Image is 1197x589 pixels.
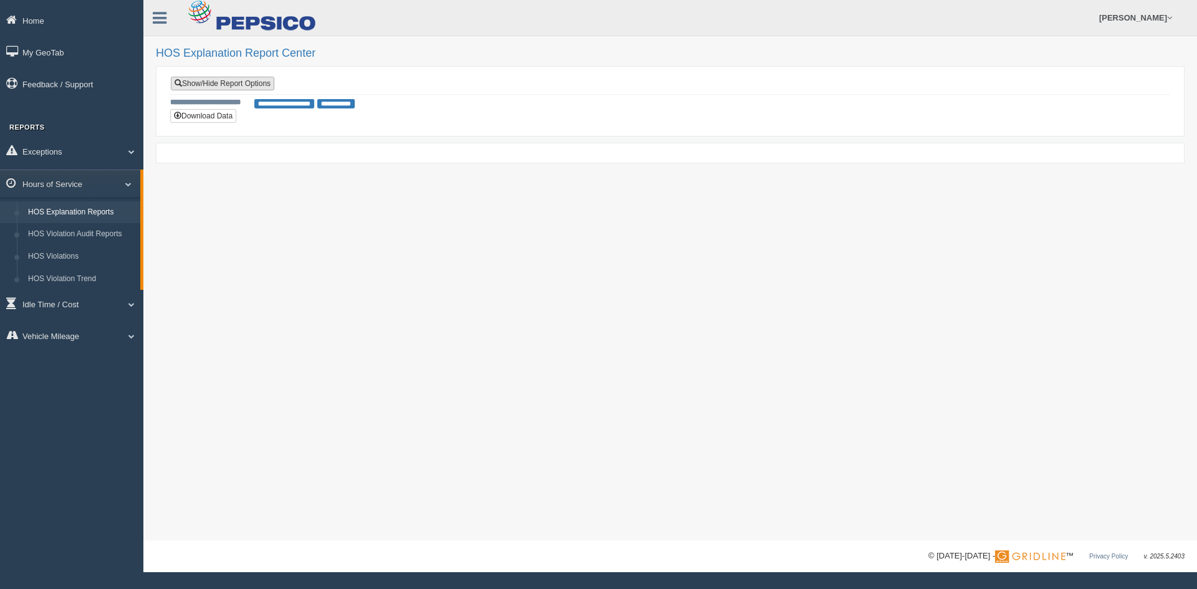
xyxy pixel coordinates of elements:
[171,77,274,90] a: Show/Hide Report Options
[170,109,236,123] button: Download Data
[928,550,1185,563] div: © [DATE]-[DATE] - ™
[22,201,140,224] a: HOS Explanation Reports
[156,47,1185,60] h2: HOS Explanation Report Center
[1144,553,1185,560] span: v. 2025.5.2403
[995,550,1065,563] img: Gridline
[22,246,140,268] a: HOS Violations
[1089,553,1128,560] a: Privacy Policy
[22,223,140,246] a: HOS Violation Audit Reports
[22,268,140,290] a: HOS Violation Trend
